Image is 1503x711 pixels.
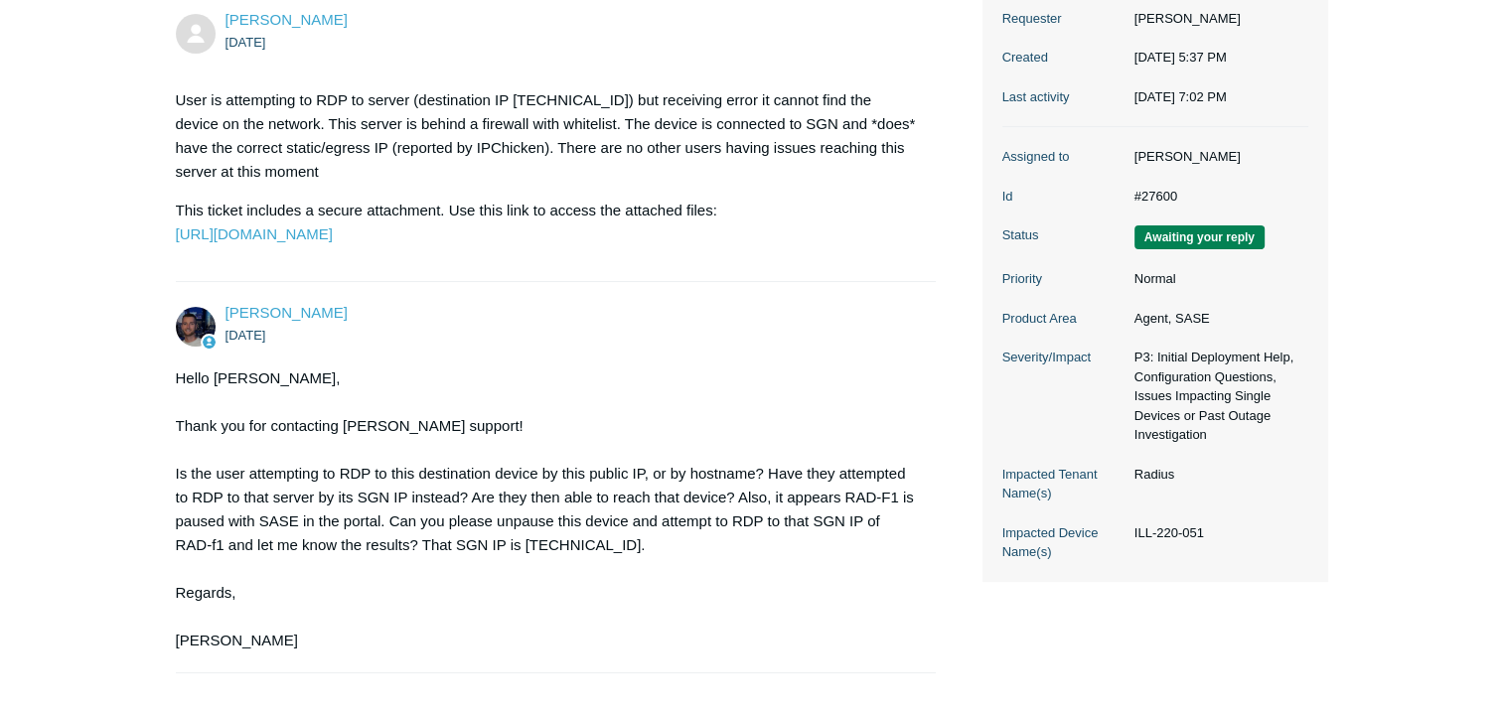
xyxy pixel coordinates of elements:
a: [URL][DOMAIN_NAME] [176,225,333,242]
dd: [PERSON_NAME] [1125,147,1308,167]
a: [PERSON_NAME] [225,304,348,321]
span: Jordan Ross [225,11,348,28]
dt: Created [1002,48,1125,68]
dt: Impacted Tenant Name(s) [1002,465,1125,503]
dt: Status [1002,225,1125,245]
dt: Product Area [1002,309,1125,329]
p: This ticket includes a secure attachment. Use this link to access the attached files: [176,199,917,246]
dd: P3: Initial Deployment Help, Configuration Questions, Issues Impacting Single Devices or Past Out... [1125,348,1308,445]
dt: Assigned to [1002,147,1125,167]
dd: [PERSON_NAME] [1125,9,1308,29]
dd: ILL-220-051 [1125,523,1308,543]
dd: Agent, SASE [1125,309,1308,329]
dd: Radius [1125,465,1308,485]
dt: Id [1002,187,1125,207]
div: Hello [PERSON_NAME], Thank you for contacting [PERSON_NAME] support! Is the user attempting to RD... [176,366,917,652]
time: 08/21/2025, 17:37 [225,35,266,50]
time: 08/23/2025, 19:02 [1134,89,1227,104]
dd: Normal [1125,269,1308,289]
dt: Impacted Device Name(s) [1002,523,1125,562]
time: 08/21/2025, 17:37 [1134,50,1227,65]
dt: Priority [1002,269,1125,289]
time: 08/21/2025, 18:33 [225,328,266,343]
a: [PERSON_NAME] [225,11,348,28]
p: User is attempting to RDP to server (destination IP [TECHNICAL_ID]) but receiving error it cannot... [176,88,917,184]
dt: Requester [1002,9,1125,29]
dt: Last activity [1002,87,1125,107]
dd: #27600 [1125,187,1308,207]
span: Connor Davis [225,304,348,321]
dt: Severity/Impact [1002,348,1125,367]
span: We are waiting for you to respond [1134,225,1265,249]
